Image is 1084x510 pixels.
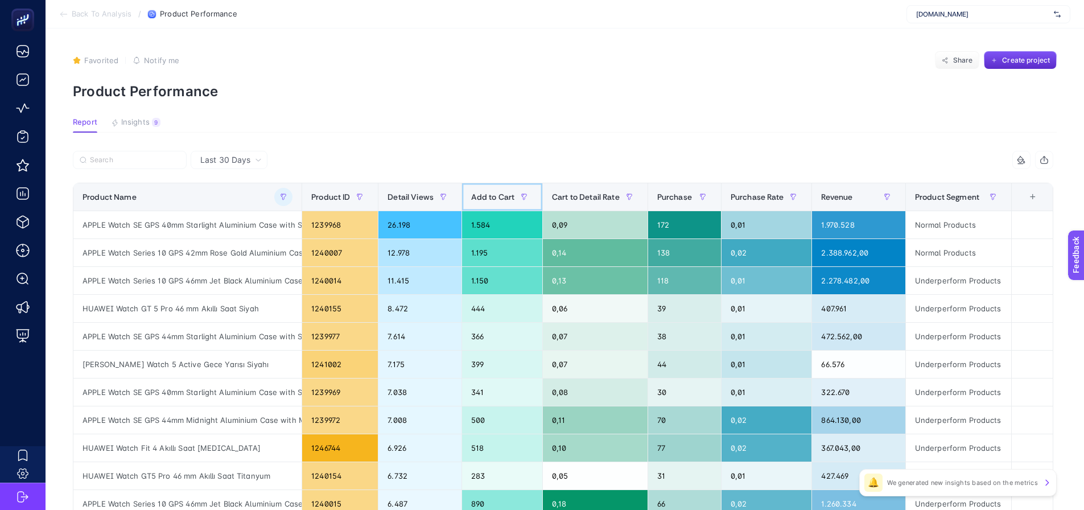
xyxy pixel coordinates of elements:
div: 1.150 [462,267,542,294]
div: 1.195 [462,239,542,266]
div: APPLE Watch SE GPS 40mm Starlight Aluminium Case with Starlight Sport Band - S/M [73,211,302,238]
div: [PERSON_NAME] Watch 5 Active Gece Yarısı Siyahı [73,351,302,378]
button: Create project [984,51,1057,69]
div: 0,14 [543,239,648,266]
div: 1240154 [302,462,378,490]
div: 8.472 [378,295,461,322]
div: Normal Products [906,239,1011,266]
div: 1246744 [302,434,378,462]
span: / [138,9,141,18]
div: APPLE Watch SE GPS 40mm Starlight Aluminium Case with Starlight Sport Band - M/L [73,379,302,406]
div: 367.043,00 [812,434,905,462]
p: Product Performance [73,83,1057,100]
button: Share [935,51,979,69]
input: Search [90,156,180,164]
div: 0,11 [543,406,648,434]
div: 341 [462,379,542,406]
div: APPLE Watch Series 10 GPS 46mm Jet Black Aluminium Case with Black Sport Band - M/L [73,267,302,294]
div: 0,01 [722,267,812,294]
div: 1.970.528 [812,211,905,238]
div: 444 [462,295,542,322]
span: Notify me [144,56,179,65]
span: Product Performance [160,10,237,19]
div: 🔔 [864,474,883,492]
div: 0,02 [722,239,812,266]
div: Normal Products [906,211,1011,238]
div: 1239977 [302,323,378,350]
div: 864.130,00 [812,406,905,434]
div: 0,01 [722,211,812,238]
div: 0,05 [543,462,648,490]
span: Share [953,56,973,65]
div: 7.614 [378,323,461,350]
div: 0,10 [543,434,648,462]
div: 0,01 [722,379,812,406]
div: 2.278.482,00 [812,267,905,294]
div: 138 [648,239,721,266]
span: Report [73,118,97,127]
div: Underperform Products [906,351,1011,378]
div: 6.732 [378,462,461,490]
div: 1239972 [302,406,378,434]
div: 39 [648,295,721,322]
span: Back To Analysis [72,10,131,19]
div: Underperform Products [906,295,1011,322]
span: Feedback [7,3,43,13]
div: 1241002 [302,351,378,378]
div: 283 [462,462,542,490]
div: Underperform Products [906,406,1011,434]
div: 322.670 [812,379,905,406]
div: Underperform Products [906,379,1011,406]
div: APPLE Watch Series 10 GPS 42mm Rose Gold Aluminium Case with Light Blush Sport Band - S/M [73,239,302,266]
div: 31 [648,462,721,490]
button: Notify me [133,56,179,65]
div: 1240155 [302,295,378,322]
p: We generated new insights based on the metrics [887,478,1038,487]
span: Add to Cart [471,192,515,201]
div: 1239968 [302,211,378,238]
span: Product Segment [915,192,979,201]
span: Cart to Detail Rate [552,192,620,201]
div: 1239969 [302,379,378,406]
span: Revenue [821,192,852,201]
div: 0,01 [722,295,812,322]
div: 0,02 [722,434,812,462]
div: HUAWEI Watch GT5 Pro 46 mm Akıllı Saat Titanyum [73,462,302,490]
span: Create project [1002,56,1050,65]
div: 172 [648,211,721,238]
div: 7.038 [378,379,461,406]
div: 30 [648,379,721,406]
div: 11.415 [378,267,461,294]
div: 1240014 [302,267,378,294]
div: 70 [648,406,721,434]
div: 500 [462,406,542,434]
button: Favorited [73,56,118,65]
div: 0,13 [543,267,648,294]
div: 1.584 [462,211,542,238]
span: Product Name [83,192,137,201]
div: Underperform Products [906,267,1011,294]
div: 118 [648,267,721,294]
div: 7.175 [378,351,461,378]
div: 472.562,00 [812,323,905,350]
img: svg%3e [1054,9,1061,20]
span: Product ID [311,192,350,201]
div: 77 [648,434,721,462]
div: 6.926 [378,434,461,462]
div: Underperform Products [906,323,1011,350]
div: APPLE Watch SE GPS 44mm Midnight Aluminium Case with Midnight Sport Band - M/L [73,406,302,434]
span: Favorited [84,56,118,65]
div: 26.198 [378,211,461,238]
div: 366 [462,323,542,350]
div: 0,01 [722,323,812,350]
div: 7.008 [378,406,461,434]
div: 1240007 [302,239,378,266]
div: Underperform Products [906,434,1011,462]
div: 0,02 [722,406,812,434]
span: Last 30 Days [200,154,250,166]
span: Purchase Rate [731,192,784,201]
span: Detail Views [388,192,434,201]
div: 0,01 [722,462,812,490]
div: HUAWEI Watch Fit 4 Akıllı Saat [MEDICAL_DATA] [73,434,302,462]
div: 0,08 [543,379,648,406]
